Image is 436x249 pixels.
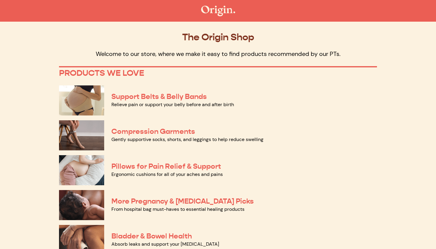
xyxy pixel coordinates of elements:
[59,85,104,115] img: Support Belts & Belly Bands
[111,206,244,212] a: From hospital bag must-haves to essential healing products
[59,31,377,43] p: The Origin Shop
[59,155,104,185] img: Pillows for Pain Relief & Support
[111,241,219,247] a: Absorb leaks and support your [MEDICAL_DATA]
[59,190,104,220] img: More Pregnancy & Postpartum Picks
[111,127,195,136] a: Compression Garments
[111,101,234,108] a: Relieve pain or support your belly before and after birth
[111,162,221,171] a: Pillows for Pain Relief & Support
[201,6,235,16] img: The Origin Shop
[111,92,207,101] a: Support Belts & Belly Bands
[59,120,104,150] img: Compression Garments
[111,197,254,206] a: More Pregnancy & [MEDICAL_DATA] Picks
[111,232,192,241] a: Bladder & Bowel Health
[59,68,377,78] p: PRODUCTS WE LOVE
[111,171,223,177] a: Ergonomic cushions for all of your aches and pains
[111,136,263,143] a: Gently supportive socks, shorts, and leggings to help reduce swelling
[59,50,377,58] p: Welcome to our store, where we make it easy to find products recommended by our PTs.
